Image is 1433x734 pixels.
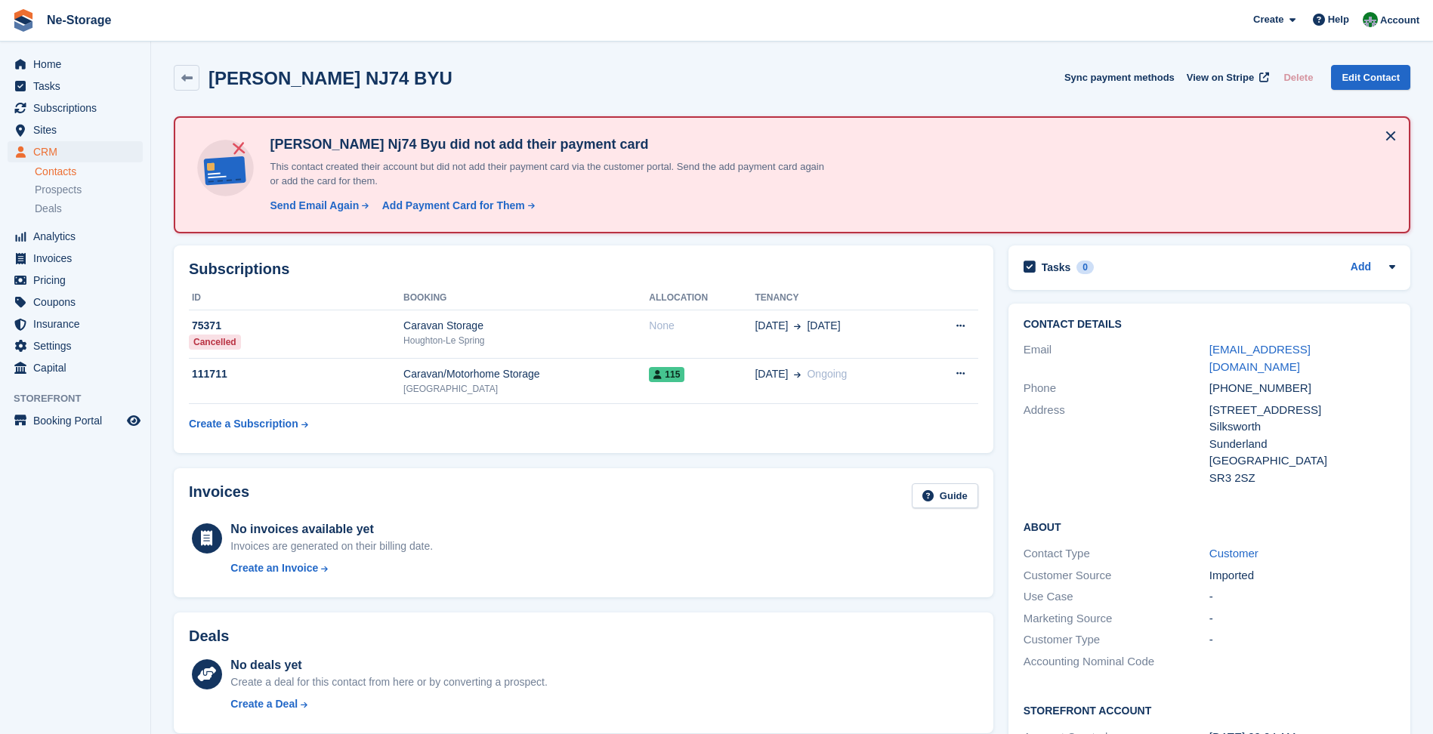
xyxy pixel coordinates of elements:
div: [GEOGRAPHIC_DATA] [1209,452,1395,470]
a: Prospects [35,182,143,198]
span: Deals [35,202,62,216]
span: Coupons [33,291,124,313]
h2: Invoices [189,483,249,508]
span: Help [1328,12,1349,27]
button: Delete [1277,65,1319,90]
span: Sites [33,119,124,140]
div: [GEOGRAPHIC_DATA] [403,382,649,396]
img: no-card-linked-e7822e413c904bf8b177c4d89f31251c4716f9871600ec3ca5bfc59e148c83f4.svg [193,136,258,200]
img: stora-icon-8386f47178a22dfd0bd8f6a31ec36ba5ce8667c1dd55bd0f319d3a0aa187defe.svg [12,9,35,32]
span: Capital [33,357,124,378]
a: menu [8,97,143,119]
span: Insurance [33,313,124,335]
div: Cancelled [189,335,241,350]
a: Customer [1209,547,1259,560]
h2: About [1024,519,1395,534]
a: menu [8,248,143,269]
div: Caravan Storage [403,318,649,334]
a: [EMAIL_ADDRESS][DOMAIN_NAME] [1209,343,1311,373]
div: Create an Invoice [230,560,318,576]
h2: Storefront Account [1024,702,1395,717]
a: Ne-Storage [41,8,117,32]
a: menu [8,270,143,291]
a: menu [8,76,143,97]
div: Create a Deal [230,696,298,712]
h2: Deals [189,628,229,645]
a: Deals [35,201,143,217]
a: menu [8,410,143,431]
div: [PHONE_NUMBER] [1209,380,1395,397]
span: Pricing [33,270,124,291]
a: Contacts [35,165,143,179]
span: Invoices [33,248,124,269]
div: Invoices are generated on their billing date. [230,538,433,554]
a: menu [8,54,143,75]
div: 111711 [189,366,403,382]
th: Tenancy [755,286,921,310]
a: Create a Deal [230,696,547,712]
h2: Subscriptions [189,261,978,278]
a: menu [8,141,143,162]
div: - [1209,610,1395,628]
th: Allocation [649,286,755,310]
span: Home [33,54,124,75]
span: Storefront [14,391,150,406]
span: Settings [33,335,124,356]
span: CRM [33,141,124,162]
div: Create a deal for this contact from here or by converting a prospect. [230,674,547,690]
div: Contact Type [1024,545,1209,563]
h2: Contact Details [1024,319,1395,331]
div: Sunderland [1209,436,1395,453]
div: Create a Subscription [189,416,298,432]
div: Email [1024,341,1209,375]
a: menu [8,226,143,247]
div: No invoices available yet [230,520,433,538]
span: Tasks [33,76,124,97]
div: Add Payment Card for Them [382,198,525,214]
a: Add [1351,259,1371,276]
button: Sync payment methods [1064,65,1175,90]
div: [STREET_ADDRESS] [1209,402,1395,419]
th: Booking [403,286,649,310]
div: Accounting Nominal Code [1024,653,1209,671]
div: 75371 [189,318,403,334]
span: Create [1253,12,1283,27]
h2: Tasks [1042,261,1071,274]
div: Houghton-Le Spring [403,334,649,347]
div: Silksworth [1209,418,1395,436]
span: Prospects [35,183,82,197]
div: Use Case [1024,588,1209,606]
span: [DATE] [755,366,788,382]
div: Marketing Source [1024,610,1209,628]
img: Charlotte Nesbitt [1363,12,1378,27]
div: Phone [1024,380,1209,397]
div: None [649,318,755,334]
div: SR3 2SZ [1209,470,1395,487]
div: Send Email Again [270,198,359,214]
span: View on Stripe [1187,70,1254,85]
span: 115 [649,367,684,382]
div: Address [1024,402,1209,487]
div: Customer Source [1024,567,1209,584]
a: View on Stripe [1181,65,1272,90]
div: Imported [1209,567,1395,584]
a: Edit Contact [1331,65,1410,90]
a: menu [8,357,143,378]
a: Add Payment Card for Them [376,198,536,214]
span: Account [1380,13,1419,28]
span: Ongoing [807,368,847,380]
div: 0 [1076,261,1094,274]
a: Create a Subscription [189,410,308,438]
a: menu [8,335,143,356]
p: This contact created their account but did not add their payment card via the customer portal. Se... [264,159,830,189]
a: Create an Invoice [230,560,433,576]
span: Booking Portal [33,410,124,431]
a: menu [8,291,143,313]
h4: [PERSON_NAME] Nj74 Byu did not add their payment card [264,136,830,153]
span: Subscriptions [33,97,124,119]
a: menu [8,313,143,335]
div: No deals yet [230,656,547,674]
div: - [1209,588,1395,606]
div: - [1209,631,1395,649]
span: Analytics [33,226,124,247]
